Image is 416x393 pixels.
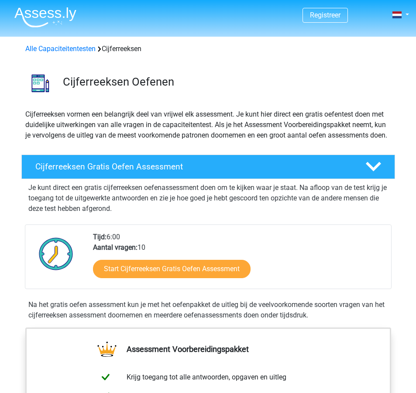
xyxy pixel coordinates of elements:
p: Je kunt direct een gratis cijferreeksen oefenassessment doen om te kijken waar je staat. Na afloo... [28,183,388,214]
a: Cijferreeksen Gratis Oefen Assessment [18,155,399,179]
a: Registreer [310,11,340,19]
a: Alle Capaciteitentesten [25,45,96,53]
div: Cijferreeksen [22,44,395,54]
img: Klok [34,232,78,276]
img: Assessly [14,7,76,28]
b: Tijd: [93,233,107,241]
h3: Cijferreeksen Oefenen [63,75,388,89]
a: Start Cijferreeksen Gratis Oefen Assessment [93,260,251,278]
h4: Cijferreeksen Gratis Oefen Assessment [35,162,351,172]
p: Cijferreeksen vormen een belangrijk deel van vrijwel elk assessment. Je kunt hier direct een grat... [25,109,391,141]
b: Aantal vragen: [93,243,138,252]
div: Na het gratis oefen assessment kun je met het oefenpakket de uitleg bij de veelvoorkomende soorte... [25,300,392,321]
img: cijferreeksen [22,65,59,102]
div: 6:00 10 [86,232,391,289]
